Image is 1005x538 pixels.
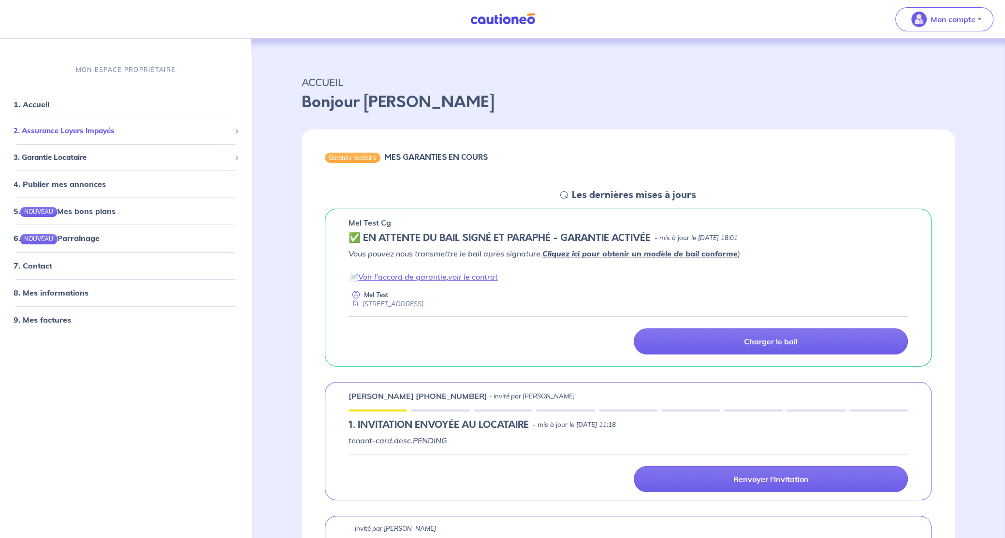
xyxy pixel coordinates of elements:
[572,189,696,201] h5: Les dernières mises à jours
[364,290,388,299] p: Mel Test
[733,474,809,484] p: Renvoyer l'invitation
[349,299,423,309] div: [STREET_ADDRESS]
[895,7,993,31] button: illu_account_valid_menu.svgMon compte
[655,233,738,243] p: - mis à jour le [DATE] 18:01
[349,217,391,228] p: Mel Test Cg
[14,207,116,216] a: 5.NOUVEAUMes bons plans
[4,175,248,194] div: 4. Publier mes annonces
[349,249,740,258] em: Vous pouvez nous transmettre le bail après signature. )
[14,234,100,243] a: 6.NOUVEAUParrainage
[349,232,651,244] h5: ✅️️️ EN ATTENTE DU BAIL SIGNÉ ET PARAPHÉ - GARANTIE ACTIVÉE
[14,315,71,325] a: 9. Mes factures
[4,95,248,114] div: 1. Accueil
[466,13,539,25] img: Cautioneo
[4,310,248,329] div: 9. Mes factures
[4,202,248,221] div: 5.NOUVEAUMes bons plans
[358,272,447,282] a: Voir l'accord de garantie
[931,14,976,25] p: Mon compte
[744,337,798,346] p: Charger le bail
[325,153,380,162] div: Garantie locataire
[14,126,231,137] span: 2. Assurance Loyers Impayés
[634,466,908,492] a: Renvoyer l'invitation
[349,390,487,402] p: [PERSON_NAME] [PHONE_NUMBER]
[302,91,955,114] p: Bonjour [PERSON_NAME]
[14,100,49,110] a: 1. Accueil
[634,328,908,354] a: Charger le bail
[349,419,529,431] h5: 1.︎ INVITATION ENVOYÉE AU LOCATAIRE
[350,524,436,534] p: - invité par [PERSON_NAME]
[489,392,575,401] p: - invité par [PERSON_NAME]
[349,272,498,282] em: 📄 ,
[542,249,738,258] a: Cliquez ici pour obtenir un modèle de bail conforme
[384,153,488,162] h6: MES GARANTIES EN COURS
[14,261,52,270] a: 7. Contact
[4,229,248,248] div: 6.NOUVEAUParrainage
[76,65,175,74] p: MON ESPACE PROPRIÉTAIRE
[14,288,88,297] a: 8. Mes informations
[349,419,908,431] div: state: PENDING, Context: IN-LANDLORD
[14,152,231,163] span: 3. Garantie Locataire
[4,148,248,167] div: 3. Garantie Locataire
[349,435,908,446] p: tenant-card.desc.PENDING
[533,420,616,430] p: - mis à jour le [DATE] 11:18
[4,122,248,141] div: 2. Assurance Loyers Impayés
[911,12,927,27] img: illu_account_valid_menu.svg
[4,256,248,275] div: 7. Contact
[302,73,955,91] p: ACCUEIL
[4,283,248,302] div: 8. Mes informations
[448,272,498,282] a: voir le contrat
[349,232,908,244] div: state: CONTRACT-SIGNED, Context: IN-LANDLORD,IS-GL-CAUTION-IN-LANDLORD
[14,180,106,189] a: 4. Publier mes annonces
